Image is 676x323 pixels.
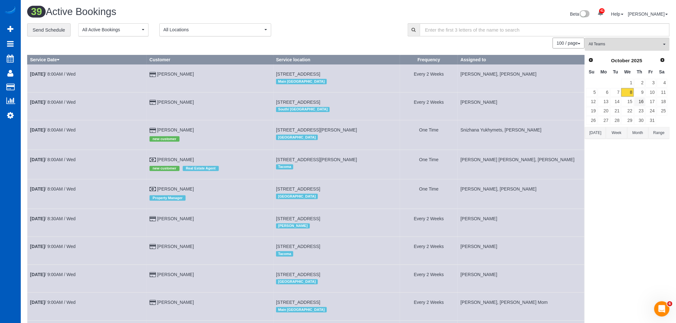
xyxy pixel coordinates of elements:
[27,55,147,64] th: Service Date
[649,69,653,74] span: Friday
[598,107,610,116] a: 20
[276,305,397,314] div: Location
[276,244,320,249] span: [STREET_ADDRESS]
[553,38,585,49] button: 100 / page
[634,107,645,116] a: 23
[183,166,219,171] span: Real Estate Agent
[30,127,45,132] b: [DATE]
[150,166,180,171] span: new customer
[157,300,194,305] a: [PERSON_NAME]
[276,100,320,105] span: [STREET_ADDRESS]
[585,127,606,139] button: [DATE]
[273,265,400,292] td: Service location
[30,244,76,249] a: [DATE]/ 9:00AM / Wed
[276,222,397,230] div: Location
[276,186,320,192] span: [STREET_ADDRESS]
[150,128,156,133] i: Credit Card Payment
[420,23,670,36] input: Enter the first 3 letters of the name to search
[634,79,645,87] a: 2
[276,194,318,199] span: [GEOGRAPHIC_DATA]
[150,217,156,221] i: Credit Card Payment
[634,116,645,125] a: 30
[276,278,397,286] div: Location
[646,79,656,87] a: 3
[621,107,634,116] a: 22
[621,97,634,106] a: 15
[553,38,585,49] nav: Pagination navigation
[147,265,273,292] td: Customer
[273,179,400,209] td: Service location
[659,69,665,74] span: Saturday
[657,79,667,87] a: 4
[27,120,147,150] td: Schedule date
[621,79,634,87] a: 1
[147,55,273,64] th: Customer
[157,100,194,105] a: [PERSON_NAME]
[586,107,597,116] a: 19
[276,251,293,256] span: Tacoma
[601,69,607,74] span: Monday
[646,97,656,106] a: 17
[589,69,595,74] span: Sunday
[27,237,147,265] td: Schedule date
[157,216,194,221] a: [PERSON_NAME]
[276,127,357,132] span: [STREET_ADDRESS][PERSON_NAME]
[598,97,610,106] a: 13
[30,157,76,162] a: [DATE]/ 8:00AM / Wed
[159,23,271,36] button: All Locations
[611,88,621,97] a: 7
[400,179,458,209] td: Frequency
[458,55,584,64] th: Assigned to
[637,69,642,74] span: Thursday
[400,209,458,237] td: Frequency
[624,69,631,74] span: Wednesday
[30,100,45,105] b: [DATE]
[150,195,186,200] span: Property Manager
[147,237,273,265] td: Customer
[273,209,400,237] td: Service location
[400,150,458,179] td: Frequency
[276,272,320,277] span: [STREET_ADDRESS]
[570,11,590,17] a: Beta
[164,26,263,33] span: All Locations
[586,116,597,125] a: 26
[634,97,645,106] a: 16
[157,127,194,132] a: [PERSON_NAME]
[150,136,180,141] span: new customer
[27,179,147,209] td: Schedule date
[147,293,273,320] td: Customer
[606,127,627,139] button: Week
[276,77,397,86] div: Location
[579,10,590,19] img: New interface
[276,223,310,229] span: [PERSON_NAME]
[150,158,156,162] i: Cash Payment
[273,237,400,265] td: Service location
[150,273,156,277] i: Credit Card Payment
[634,88,645,97] a: 9
[273,150,400,179] td: Service location
[660,57,665,63] span: Next
[147,179,273,209] td: Customer
[276,216,320,221] span: [STREET_ADDRESS]
[4,6,17,15] img: Automaid Logo
[147,120,273,150] td: Customer
[30,127,76,132] a: [DATE]/ 8:00AM / Wed
[400,265,458,292] td: Frequency
[273,55,400,64] th: Service location
[157,186,194,192] a: [PERSON_NAME]
[594,6,607,20] a: 41
[27,6,344,17] h1: Active Bookings
[657,107,667,116] a: 25
[400,55,458,64] th: Frequency
[598,116,610,125] a: 27
[667,301,672,306] span: 6
[400,237,458,265] td: Frequency
[458,92,584,120] td: Assigned to
[657,88,667,97] a: 11
[30,216,76,221] a: [DATE]/ 8:30AM / Wed
[458,120,584,150] td: Assigned to
[276,163,397,171] div: Location
[147,64,273,92] td: Customer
